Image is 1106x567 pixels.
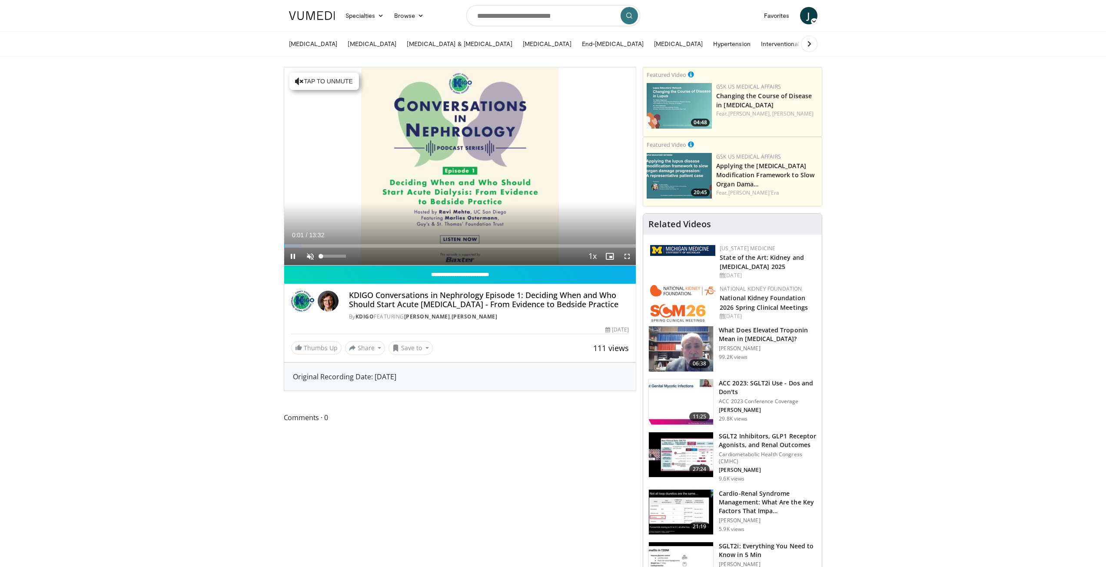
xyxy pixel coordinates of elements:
a: [US_STATE] Medicine [720,245,775,252]
a: Hypertension [708,35,756,53]
img: 98daf78a-1d22-4ebe-927e-10afe95ffd94.150x105_q85_crop-smart_upscale.jpg [649,326,713,371]
small: Featured Video [647,141,686,149]
button: Enable picture-in-picture mode [601,248,618,265]
a: Browse [389,7,429,24]
a: 27:24 SGLT2 Inhibitors, GLP1 Receptor Agonists, and Renal Outcomes Cardiometabolic Health Congres... [648,432,817,482]
p: 99.2K views [719,354,747,361]
div: By FEATURING , [349,313,629,321]
a: GSK US Medical Affairs [716,83,781,90]
a: Interventional Nephrology [756,35,838,53]
span: 111 views [593,343,629,353]
p: [PERSON_NAME] [719,407,817,414]
input: Search topics, interventions [466,5,640,26]
img: 5200eabc-bf1e-448d-82ed-58aa581545cf.150x105_q85_crop-smart_upscale.jpg [649,432,713,477]
img: 617c1126-5952-44a1-b66c-75ce0166d71c.png.150x105_q85_crop-smart_upscale.jpg [647,83,712,129]
span: 11:25 [689,412,710,421]
a: Changing the Course of Disease in [MEDICAL_DATA] [716,92,812,109]
a: National Kidney Foundation [720,285,802,292]
h4: KDIGO Conversations in Nephrology Episode 1: Deciding When and Who Should Start Acute [MEDICAL_DA... [349,291,629,309]
video-js: Video Player [284,67,636,265]
span: 27:24 [689,465,710,474]
button: Unmute [302,248,319,265]
a: [PERSON_NAME] [452,313,498,320]
small: Featured Video [647,71,686,79]
div: Volume Level [321,255,346,258]
a: KDIGO [355,313,374,320]
a: J [800,7,817,24]
img: 68880e59-0076-413d-b1a5-e8fc6db9bbc2.150x105_q85_crop-smart_upscale.jpg [649,490,713,535]
p: 5.9K views [719,526,744,533]
a: 11:25 ACC 2023: SGLT2i Use - Dos and Don'ts ACC 2023 Conference Coverage [PERSON_NAME] 29.8K views [648,379,817,425]
a: [PERSON_NAME], [728,110,771,117]
button: Tap to unmute [289,73,359,90]
img: 9258cdf1-0fbf-450b-845f-99397d12d24a.150x105_q85_crop-smart_upscale.jpg [649,379,713,424]
div: [DATE] [720,312,815,320]
img: 5ed80e7a-0811-4ad9-9c3a-04de684f05f4.png.150x105_q85_autocrop_double_scale_upscale_version-0.2.png [650,245,715,256]
div: [DATE] [720,272,815,279]
a: Specialties [340,7,389,24]
span: 04:48 [691,119,710,126]
a: [MEDICAL_DATA] [518,35,577,53]
a: [MEDICAL_DATA] [649,35,708,53]
a: Favorites [759,7,795,24]
button: Save to [389,341,433,355]
button: Fullscreen [618,248,636,265]
h4: Related Videos [648,219,711,229]
img: 79503c0a-d5ce-4e31-88bd-91ebf3c563fb.png.150x105_q85_autocrop_double_scale_upscale_version-0.2.png [650,285,715,322]
img: VuMedi Logo [289,11,335,20]
span: 20:45 [691,189,710,196]
a: [MEDICAL_DATA] & [MEDICAL_DATA] [402,35,517,53]
span: 21:19 [689,522,710,531]
p: [PERSON_NAME] [719,345,817,352]
a: End-[MEDICAL_DATA] [577,35,649,53]
div: Feat. [716,110,818,118]
a: 20:45 [647,153,712,199]
span: 0:01 [292,232,304,239]
p: Cardiometabolic Health Congress (CMHC) [719,451,817,465]
a: 06:38 What Does Elevated Troponin Mean in [MEDICAL_DATA]? [PERSON_NAME] 99.2K views [648,326,817,372]
p: 29.8K views [719,415,747,422]
a: [PERSON_NAME]'Era [728,189,780,196]
a: 21:19 Cardio-Renal Syndrome Management: What Are the Key Factors That Impa… [PERSON_NAME] 5.9K views [648,489,817,535]
div: Progress Bar [284,244,636,248]
h3: Cardio-Renal Syndrome Management: What Are the Key Factors That Impa… [719,489,817,515]
a: [PERSON_NAME] [772,110,814,117]
a: National Kidney Foundation 2026 Spring Clinical Meetings [720,294,808,311]
button: Share [345,341,385,355]
img: 9b11da17-84cb-43c8-bb1f-86317c752f50.png.150x105_q85_crop-smart_upscale.jpg [647,153,712,199]
span: / [306,232,308,239]
span: Comments 0 [284,412,637,423]
p: [PERSON_NAME] [719,467,817,474]
a: [MEDICAL_DATA] [342,35,402,53]
a: 04:48 [647,83,712,129]
h3: ACC 2023: SGLT2i Use - Dos and Don'ts [719,379,817,396]
h3: SGLT2 Inhibitors, GLP1 Receptor Agonists, and Renal Outcomes [719,432,817,449]
img: Avatar [318,291,339,312]
p: 9.6K views [719,475,744,482]
a: [MEDICAL_DATA] [284,35,343,53]
h3: SGLT2i: Everything You Need to Know in 5 Min [719,542,817,559]
span: 13:32 [309,232,324,239]
button: Pause [284,248,302,265]
div: Original Recording Date: [DATE] [293,371,628,382]
img: KDIGO [291,291,314,312]
a: GSK US Medical Affairs [716,153,781,160]
p: ACC 2023 Conference Coverage [719,398,817,405]
span: 06:38 [689,359,710,368]
div: Feat. [716,189,818,197]
button: Playback Rate [584,248,601,265]
p: [PERSON_NAME] [719,517,817,524]
a: Thumbs Up [291,341,342,355]
a: State of the Art: Kidney and [MEDICAL_DATA] 2025 [720,253,804,271]
a: [PERSON_NAME] [404,313,450,320]
h3: What Does Elevated Troponin Mean in [MEDICAL_DATA]? [719,326,817,343]
div: [DATE] [605,326,629,334]
a: Applying the [MEDICAL_DATA] Modification Framework to Slow Organ Dama… [716,162,814,188]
